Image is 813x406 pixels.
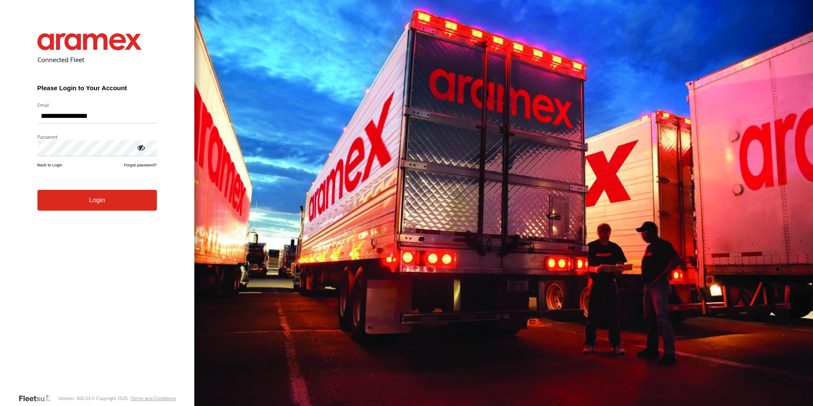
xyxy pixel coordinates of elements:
[37,55,157,64] h2: Connected Fleet
[37,84,157,91] h3: Please Login to Your Account
[37,190,157,211] button: Login
[124,163,157,167] a: Forgot password?
[131,396,176,401] a: Terms and Conditions
[37,134,157,140] label: Password
[18,394,57,403] a: Visit our Website
[37,163,63,167] a: Back to Login
[37,102,157,108] label: Email
[37,33,142,50] img: Aramex
[91,396,176,401] div: © Copyright 2025 -
[58,396,91,401] div: Version: 305.01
